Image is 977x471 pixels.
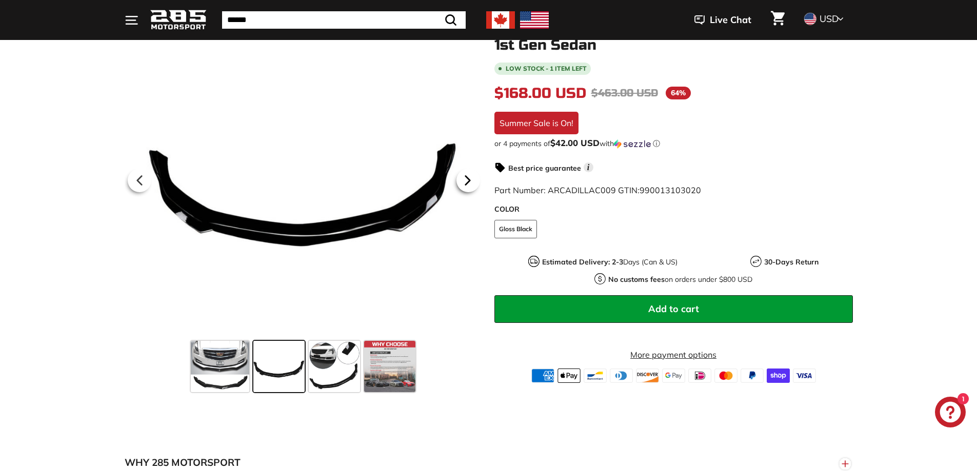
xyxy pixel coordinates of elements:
[765,3,791,37] a: Cart
[793,368,816,383] img: visa
[494,112,579,134] div: Summer Sale is On!
[150,8,207,32] img: Logo_285_Motorsport_areodynamics_components
[494,138,853,149] div: or 4 payments of$42.00 USDwithSezzle Click to learn more about Sezzle
[608,274,752,285] p: on orders under $800 USD
[688,368,711,383] img: ideal
[681,7,765,33] button: Live Chat
[636,368,659,383] img: discover
[648,303,699,315] span: Add to cart
[557,368,581,383] img: apple_pay
[714,368,737,383] img: master
[542,257,623,267] strong: Estimated Delivery: 2-3
[820,13,839,25] span: USD
[494,185,701,195] span: Part Number: ARCADILLAC009 GTIN:
[640,185,701,195] span: 990013103020
[550,137,600,148] span: $42.00 USD
[932,397,969,430] inbox-online-store-chat: Shopify online store chat
[494,138,853,149] div: or 4 payments of with
[494,22,853,53] h1: Front Lip Splitter - [DATE]-[DATE] Cadillac XTS 1st Gen Sedan
[508,163,581,173] strong: Best price guarantee
[608,275,665,284] strong: No customs fees
[764,257,819,267] strong: 30-Days Return
[610,368,633,383] img: diners_club
[666,87,691,99] span: 64%
[494,204,853,215] label: COLOR
[614,139,651,149] img: Sezzle
[710,13,751,27] span: Live Chat
[584,162,593,172] span: i
[531,368,554,383] img: american_express
[767,368,790,383] img: shopify_pay
[584,368,607,383] img: bancontact
[662,368,685,383] img: google_pay
[494,295,853,323] button: Add to cart
[494,85,586,102] span: $168.00 USD
[741,368,764,383] img: paypal
[506,66,587,72] span: Low stock - 1 item left
[591,87,658,99] span: $463.00 USD
[222,11,466,29] input: Search
[542,257,677,268] p: Days (Can & US)
[494,349,853,361] a: More payment options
